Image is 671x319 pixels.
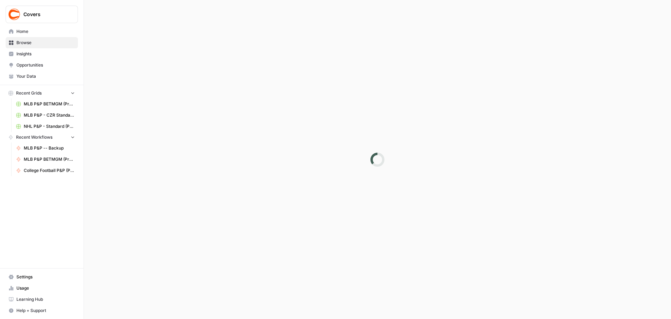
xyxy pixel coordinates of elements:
[16,296,75,303] span: Learning Hub
[16,51,75,57] span: Insights
[6,26,78,37] a: Home
[13,98,78,110] a: MLB P&P BETMGM (Production) Grid
[6,88,78,98] button: Recent Grids
[16,307,75,314] span: Help + Support
[24,123,75,130] span: NHL P&P - Standard (Production) Grid (1)
[6,37,78,48] a: Browse
[16,28,75,35] span: Home
[6,71,78,82] a: Your Data
[13,143,78,154] a: MLB P&P -- Backup
[13,110,78,121] a: MLB P&P - CZR Standard (Production) Grid
[6,60,78,71] a: Opportunities
[8,8,21,21] img: Covers Logo
[13,121,78,132] a: NHL P&P - Standard (Production) Grid (1)
[16,90,42,96] span: Recent Grids
[13,165,78,176] a: College Football P&P (Production)
[16,134,52,140] span: Recent Workflows
[13,154,78,165] a: MLB P&P BETMGM (Production)
[16,274,75,280] span: Settings
[16,285,75,291] span: Usage
[6,305,78,316] button: Help + Support
[16,62,75,68] span: Opportunities
[6,48,78,60] a: Insights
[6,283,78,294] a: Usage
[24,101,75,107] span: MLB P&P BETMGM (Production) Grid
[24,167,75,174] span: College Football P&P (Production)
[23,11,66,18] span: Covers
[6,294,78,305] a: Learning Hub
[16,40,75,46] span: Browse
[16,73,75,79] span: Your Data
[6,6,78,23] button: Workspace: Covers
[24,112,75,118] span: MLB P&P - CZR Standard (Production) Grid
[6,132,78,143] button: Recent Workflows
[24,145,75,151] span: MLB P&P -- Backup
[6,271,78,283] a: Settings
[24,156,75,162] span: MLB P&P BETMGM (Production)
